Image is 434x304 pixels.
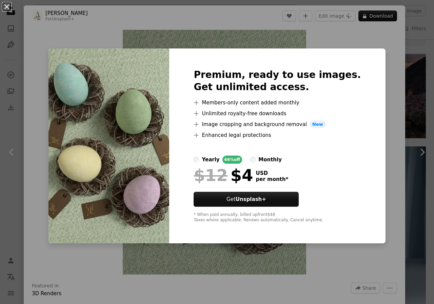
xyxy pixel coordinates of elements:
[194,212,361,223] div: * When paid annually, billed upfront $48 Taxes where applicable. Renews automatically. Cancel any...
[236,196,266,202] strong: Unsplash+
[194,109,361,118] li: Unlimited royalty-free downloads
[194,99,361,107] li: Members-only content added monthly
[48,48,169,244] img: premium_photo-1677159520804-a99418dd38a6
[194,120,361,128] li: Image cropping and background removal
[194,166,228,184] span: $12
[310,120,326,128] span: New
[256,176,288,182] span: per month *
[194,69,361,93] h2: Premium, ready to use images. Get unlimited access.
[202,156,219,164] div: yearly
[194,157,199,162] input: yearly66%off
[256,170,288,176] span: USD
[250,157,256,162] input: monthly
[258,156,282,164] div: monthly
[222,156,242,164] div: 66% off
[194,166,253,184] div: $4
[194,192,299,207] button: GetUnsplash+
[194,131,361,139] li: Enhanced legal protections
